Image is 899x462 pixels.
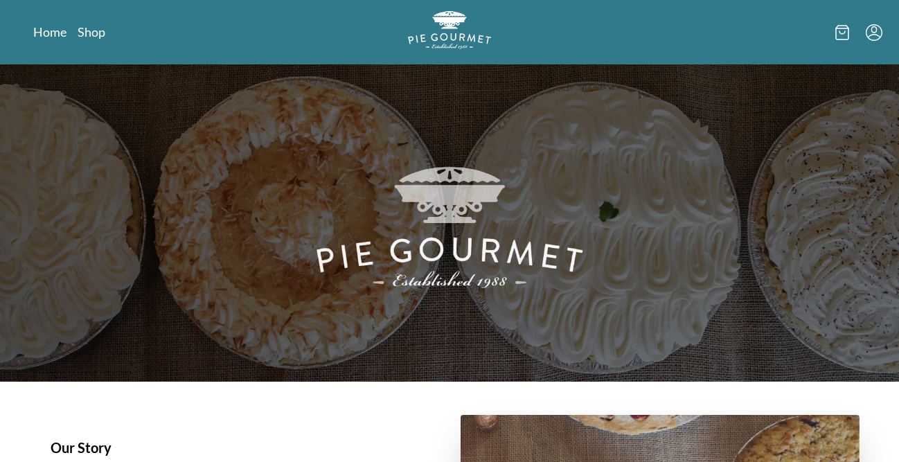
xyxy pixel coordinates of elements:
[408,11,491,53] a: Logo
[51,437,427,458] h1: Our Story
[78,24,105,40] a: Shop
[33,24,66,40] a: Home
[866,24,882,41] button: Menu
[408,11,491,49] img: logo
